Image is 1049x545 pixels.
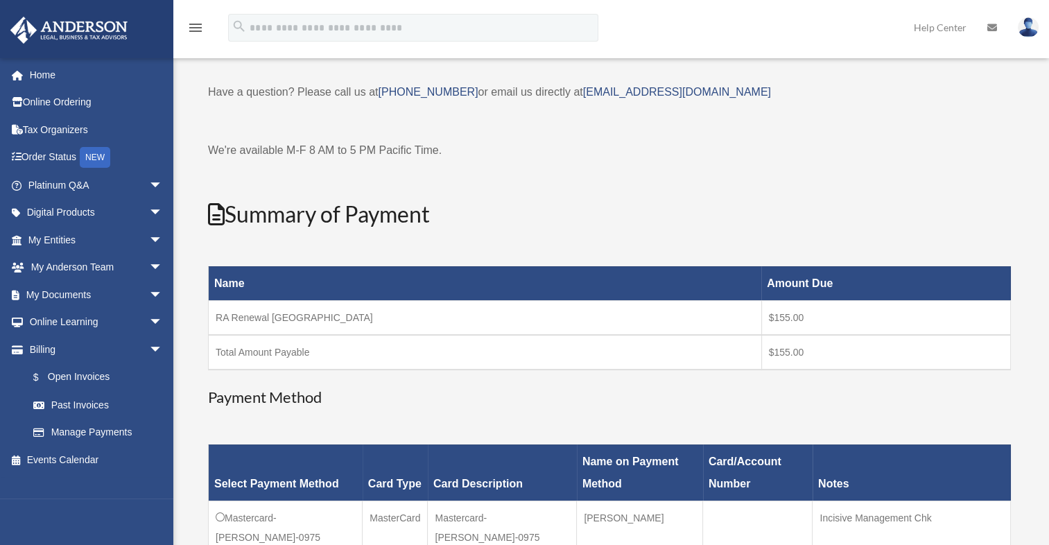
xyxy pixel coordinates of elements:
p: Have a question? Please call us at or email us directly at [208,83,1011,102]
th: Amount Due [761,266,1010,300]
a: [PHONE_NUMBER] [378,86,478,98]
a: My Documentsarrow_drop_down [10,281,184,309]
th: Name [209,266,762,300]
span: arrow_drop_down [149,281,177,309]
a: Online Learningarrow_drop_down [10,309,184,336]
span: $ [41,369,48,386]
h3: Payment Method [208,387,1011,408]
span: arrow_drop_down [149,254,177,282]
a: Home [10,61,184,89]
td: Total Amount Payable [209,335,762,370]
a: Order StatusNEW [10,144,184,172]
th: Notes [813,444,1011,501]
th: Name on Payment Method [577,444,703,501]
a: [EMAIL_ADDRESS][DOMAIN_NAME] [583,86,771,98]
a: Platinum Q&Aarrow_drop_down [10,171,184,199]
img: User Pic [1018,17,1039,37]
a: Tax Organizers [10,116,184,144]
td: $155.00 [761,300,1010,335]
span: arrow_drop_down [149,171,177,200]
a: menu [187,24,204,36]
span: arrow_drop_down [149,199,177,227]
a: Manage Payments [19,419,177,447]
div: NEW [80,147,110,168]
a: Online Ordering [10,89,184,116]
img: Anderson Advisors Platinum Portal [6,17,132,44]
span: arrow_drop_down [149,309,177,337]
td: $155.00 [761,335,1010,370]
th: Select Payment Method [209,444,363,501]
a: My Anderson Teamarrow_drop_down [10,254,184,282]
i: search [232,19,247,34]
p: We're available M-F 8 AM to 5 PM Pacific Time. [208,141,1011,160]
a: Past Invoices [19,391,177,419]
th: Card/Account Number [703,444,813,501]
a: Billingarrow_drop_down [10,336,177,363]
span: arrow_drop_down [149,336,177,364]
span: arrow_drop_down [149,226,177,254]
a: My Entitiesarrow_drop_down [10,226,184,254]
th: Card Description [428,444,577,501]
a: Digital Productsarrow_drop_down [10,199,184,227]
th: Card Type [363,444,428,501]
a: Events Calendar [10,446,184,474]
h2: Summary of Payment [208,199,1011,230]
i: menu [187,19,204,36]
td: RA Renewal [GEOGRAPHIC_DATA] [209,300,762,335]
a: $Open Invoices [19,363,170,392]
